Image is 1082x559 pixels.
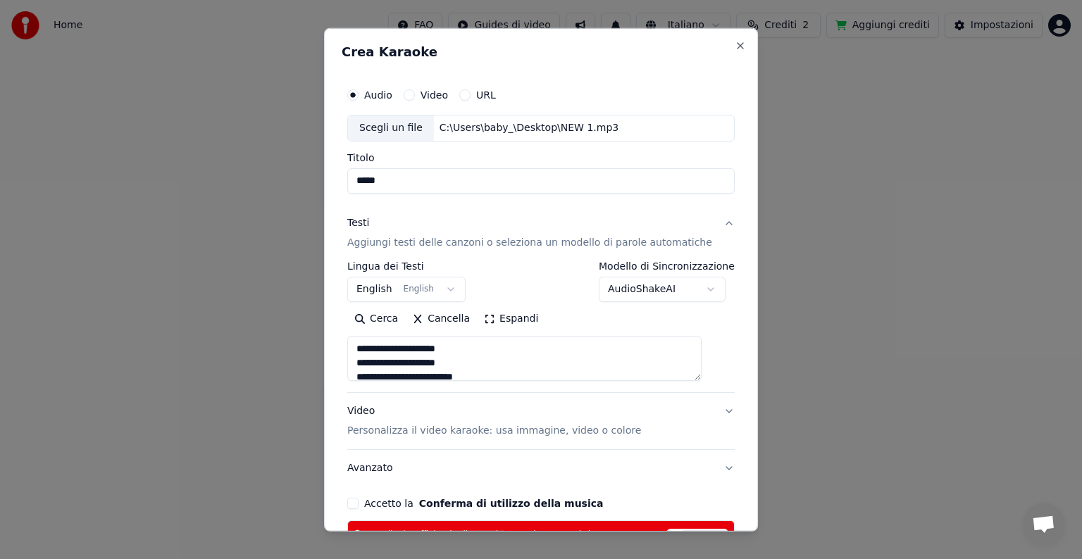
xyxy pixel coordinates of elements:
button: TestiAggiungi testi delle canzoni o seleziona un modello di parole automatiche [347,205,735,261]
label: Accetto la [364,498,603,508]
span: Aggiorna [666,529,728,544]
label: Titolo [347,153,735,163]
button: Cerca [347,308,405,330]
label: Audio [364,90,392,100]
p: Aggiungi testi delle canzoni o seleziona un modello di parole automatiche [347,236,712,250]
button: Avanzato [347,450,735,486]
h2: Crea Karaoke [342,46,740,58]
div: TestiAggiungi testi delle canzoni o seleziona un modello di parole automatiche [347,261,735,392]
button: Espandi [477,308,545,330]
button: VideoPersonalizza il video karaoke: usa immagine, video o colore [347,393,735,449]
p: Personalizza il video karaoke: usa immagine, video o colore [347,424,641,438]
div: Testi [347,216,369,230]
div: C:\Users\baby_\Desktop\NEW 1.mp3 [434,121,624,135]
button: Accetto la [419,498,604,508]
div: Video [347,404,641,438]
button: Cancella [405,308,477,330]
label: Modello di Sincronizzazione [599,261,735,271]
div: Scegli un file [348,115,434,141]
label: Lingua dei Testi [347,261,466,271]
span: Credits insufficienti. Clicca qui per aggiungerne altri [371,529,590,541]
label: URL [476,90,496,100]
label: Video [421,90,448,100]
